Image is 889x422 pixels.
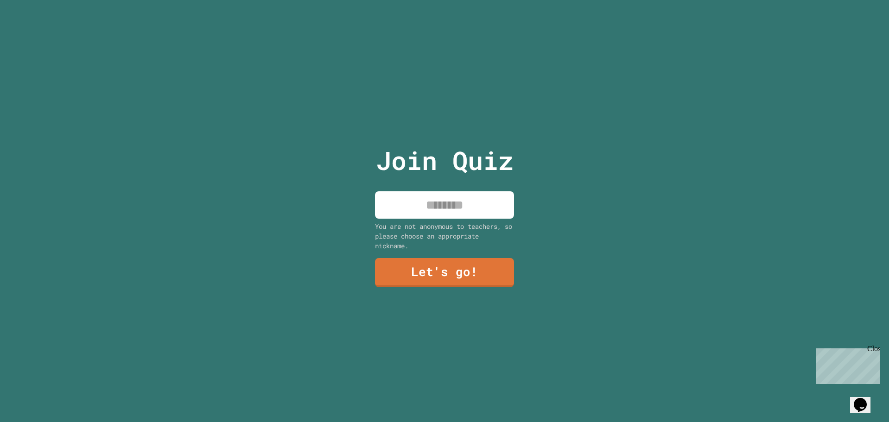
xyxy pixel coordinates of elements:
[850,385,880,413] iframe: chat widget
[4,4,64,59] div: Chat with us now!Close
[375,221,514,251] div: You are not anonymous to teachers, so please choose an appropriate nickname.
[375,258,514,287] a: Let's go!
[376,141,513,180] p: Join Quiz
[812,345,880,384] iframe: chat widget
